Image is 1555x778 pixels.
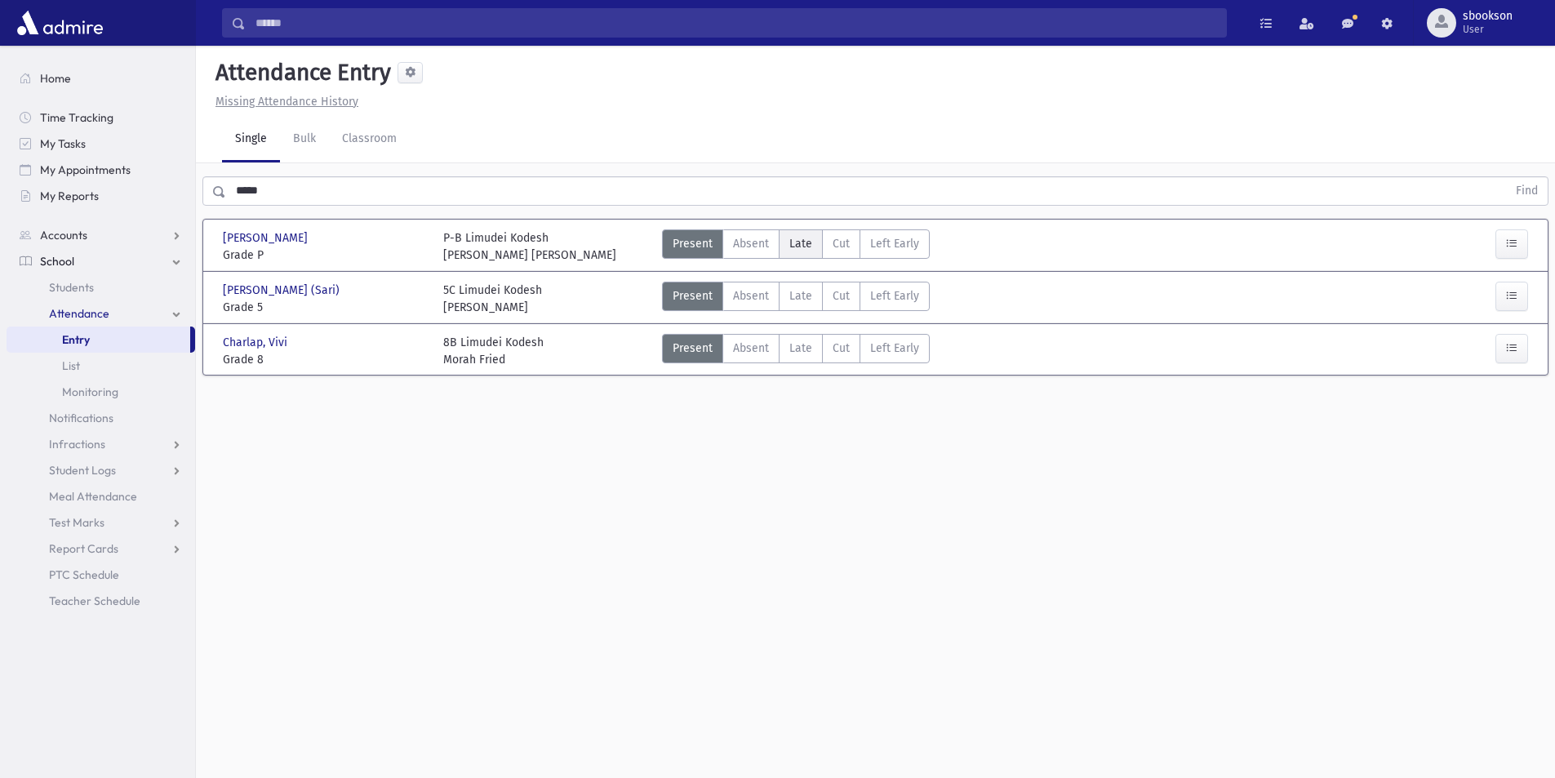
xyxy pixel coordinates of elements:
[673,287,713,305] span: Present
[662,334,930,368] div: AttTypes
[40,136,86,151] span: My Tasks
[62,385,118,399] span: Monitoring
[49,489,137,504] span: Meal Attendance
[662,229,930,264] div: AttTypes
[222,117,280,162] a: Single
[209,95,358,109] a: Missing Attendance History
[223,334,291,351] span: Charlap, Vivi
[40,228,87,242] span: Accounts
[7,183,195,209] a: My Reports
[7,300,195,327] a: Attendance
[7,274,195,300] a: Students
[870,340,919,357] span: Left Early
[443,229,616,264] div: P-B Limudei Kodesh [PERSON_NAME] [PERSON_NAME]
[223,229,311,247] span: [PERSON_NAME]
[7,536,195,562] a: Report Cards
[833,235,850,252] span: Cut
[789,235,812,252] span: Late
[40,110,113,125] span: Time Tracking
[40,189,99,203] span: My Reports
[733,287,769,305] span: Absent
[49,437,105,451] span: Infractions
[789,340,812,357] span: Late
[280,117,329,162] a: Bulk
[733,235,769,252] span: Absent
[870,287,919,305] span: Left Early
[7,405,195,431] a: Notifications
[7,157,195,183] a: My Appointments
[49,567,119,582] span: PTC Schedule
[870,235,919,252] span: Left Early
[209,59,391,87] h5: Attendance Entry
[833,287,850,305] span: Cut
[49,306,109,321] span: Attendance
[733,340,769,357] span: Absent
[49,463,116,478] span: Student Logs
[7,131,195,157] a: My Tasks
[7,248,195,274] a: School
[223,282,343,299] span: [PERSON_NAME] (Sari)
[223,351,427,368] span: Grade 8
[1463,10,1513,23] span: sbookson
[1463,23,1513,36] span: User
[7,588,195,614] a: Teacher Schedule
[49,515,104,530] span: Test Marks
[223,247,427,264] span: Grade P
[673,235,713,252] span: Present
[40,254,74,269] span: School
[443,282,542,316] div: 5C Limudei Kodesh [PERSON_NAME]
[40,71,71,86] span: Home
[789,287,812,305] span: Late
[443,334,544,368] div: 8B Limudei Kodesh Morah Fried
[673,340,713,357] span: Present
[40,162,131,177] span: My Appointments
[833,340,850,357] span: Cut
[329,117,410,162] a: Classroom
[7,327,190,353] a: Entry
[662,282,930,316] div: AttTypes
[49,280,94,295] span: Students
[7,353,195,379] a: List
[7,509,195,536] a: Test Marks
[7,562,195,588] a: PTC Schedule
[49,541,118,556] span: Report Cards
[1506,177,1548,205] button: Find
[223,299,427,316] span: Grade 5
[7,431,195,457] a: Infractions
[49,411,113,425] span: Notifications
[7,104,195,131] a: Time Tracking
[215,95,358,109] u: Missing Attendance History
[13,7,107,39] img: AdmirePro
[7,483,195,509] a: Meal Attendance
[7,222,195,248] a: Accounts
[62,358,80,373] span: List
[49,594,140,608] span: Teacher Schedule
[7,65,195,91] a: Home
[246,8,1226,38] input: Search
[7,457,195,483] a: Student Logs
[7,379,195,405] a: Monitoring
[62,332,90,347] span: Entry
